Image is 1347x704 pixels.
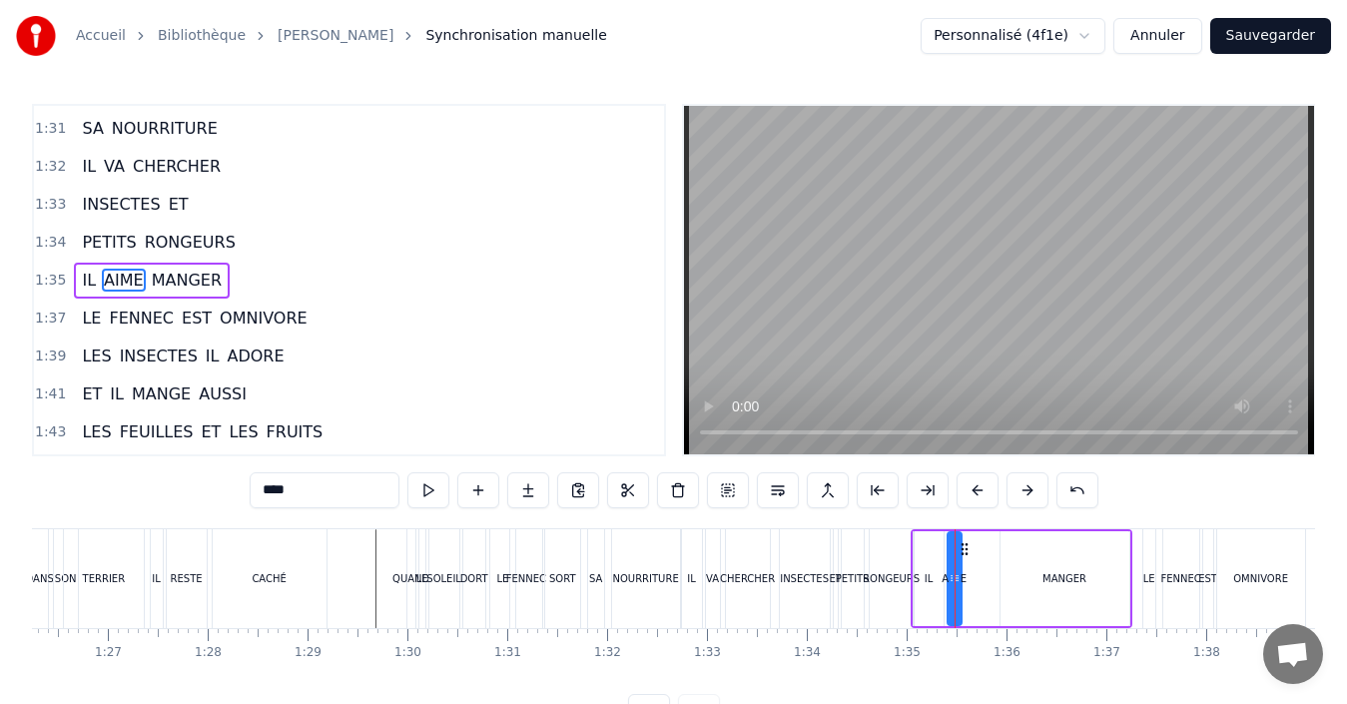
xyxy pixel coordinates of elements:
[80,420,113,443] span: LES
[425,26,607,46] span: Synchronisation manuelle
[894,645,921,661] div: 1:35
[594,645,621,661] div: 1:32
[102,155,127,178] span: VA
[35,119,66,139] span: 1:31
[549,571,576,586] div: SORT
[80,117,105,140] span: SA
[589,571,602,586] div: SA
[394,645,421,661] div: 1:30
[506,571,546,586] div: FENNEC
[35,347,66,366] span: 1:39
[152,571,161,586] div: IL
[158,26,246,46] a: Bibliothèque
[16,16,56,56] img: youka
[794,645,821,661] div: 1:34
[460,571,488,586] div: DORT
[80,155,98,178] span: IL
[26,571,54,586] div: DANS
[35,384,66,404] span: 1:41
[1093,645,1120,661] div: 1:37
[107,307,176,330] span: FENNEC
[80,382,104,405] span: ET
[55,571,77,586] div: SON
[227,420,260,443] span: LES
[118,420,196,443] span: FEUILLES
[76,26,126,46] a: Accueil
[108,382,126,405] span: IL
[35,309,66,329] span: 1:37
[95,645,122,661] div: 1:27
[35,271,66,291] span: 1:35
[197,382,249,405] span: AUSSI
[130,382,193,405] span: MANGE
[118,345,200,367] span: INSECTES
[687,571,696,586] div: IL
[942,571,967,586] div: AIME
[1042,571,1086,586] div: MANGER
[35,422,66,442] span: 1:43
[35,195,66,215] span: 1:33
[1210,18,1331,54] button: Sauvegarder
[80,307,103,330] span: LE
[1143,571,1155,586] div: LE
[204,345,222,367] span: IL
[426,571,461,586] div: SOLEIL
[143,231,238,254] span: RONGEURS
[76,26,607,46] nav: breadcrumb
[35,157,66,177] span: 1:32
[863,571,920,586] div: RONGEURS
[83,571,126,586] div: TERRIER
[218,307,310,330] span: OMNIVORE
[925,571,934,586] div: IL
[110,117,220,140] span: NOURRITURE
[150,269,224,292] span: MANGER
[278,26,393,46] a: [PERSON_NAME]
[612,571,678,586] div: NOURRITURE
[199,420,223,443] span: ET
[1263,624,1323,684] div: Ouvrir le chat
[80,345,113,367] span: LES
[780,571,829,586] div: INSECTES
[295,645,322,661] div: 1:29
[494,645,521,661] div: 1:31
[836,571,870,586] div: PETITS
[706,571,719,586] div: VA
[35,233,66,253] span: 1:34
[80,193,162,216] span: INSECTES
[1233,571,1288,586] div: OMNIVORE
[252,571,286,586] div: CACHÉ
[829,571,841,586] div: ET
[167,193,191,216] span: ET
[80,231,138,254] span: PETITS
[180,307,214,330] span: EST
[1113,18,1201,54] button: Annuler
[720,571,775,586] div: CHERCHER
[195,645,222,661] div: 1:28
[265,420,326,443] span: FRUITS
[994,645,1020,661] div: 1:36
[171,571,203,586] div: RESTE
[225,345,286,367] span: ADORE
[102,269,146,292] span: AIME
[131,155,223,178] span: CHERCHER
[1198,571,1217,586] div: EST
[1160,571,1200,586] div: FENNEC
[80,269,98,292] span: IL
[694,645,721,661] div: 1:33
[496,571,508,586] div: LE
[416,571,428,586] div: LE
[392,571,429,586] div: QUAND
[1193,645,1220,661] div: 1:38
